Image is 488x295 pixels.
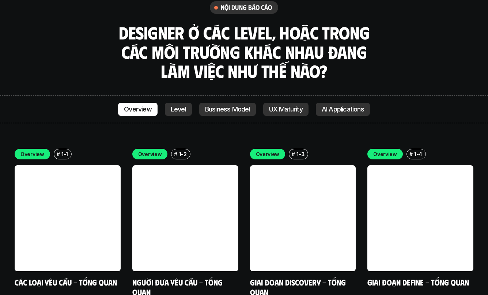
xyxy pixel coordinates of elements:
[118,103,158,116] a: Overview
[165,103,192,116] a: Level
[269,106,303,113] p: UX Maturity
[15,277,117,287] a: Các loại yêu cầu - Tổng quan
[124,106,152,113] p: Overview
[116,23,372,81] h3: Designer ở các level, hoặc trong các môi trường khác nhau đang làm việc như thế nào?
[367,277,469,287] a: Giai đoạn Define - Tổng quan
[205,106,250,113] p: Business Model
[57,151,60,157] h6: #
[138,150,162,158] p: Overview
[256,150,280,158] p: Overview
[171,106,186,113] p: Level
[316,103,370,116] a: AI Applications
[263,103,309,116] a: UX Maturity
[179,150,187,158] p: 1-2
[174,151,177,157] h6: #
[414,150,422,158] p: 1-4
[296,150,304,158] p: 1-3
[322,106,364,113] p: AI Applications
[373,150,397,158] p: Overview
[199,103,256,116] a: Business Model
[20,150,44,158] p: Overview
[292,151,295,157] h6: #
[61,150,68,158] p: 1-1
[409,151,413,157] h6: #
[221,3,272,12] h6: nội dung báo cáo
